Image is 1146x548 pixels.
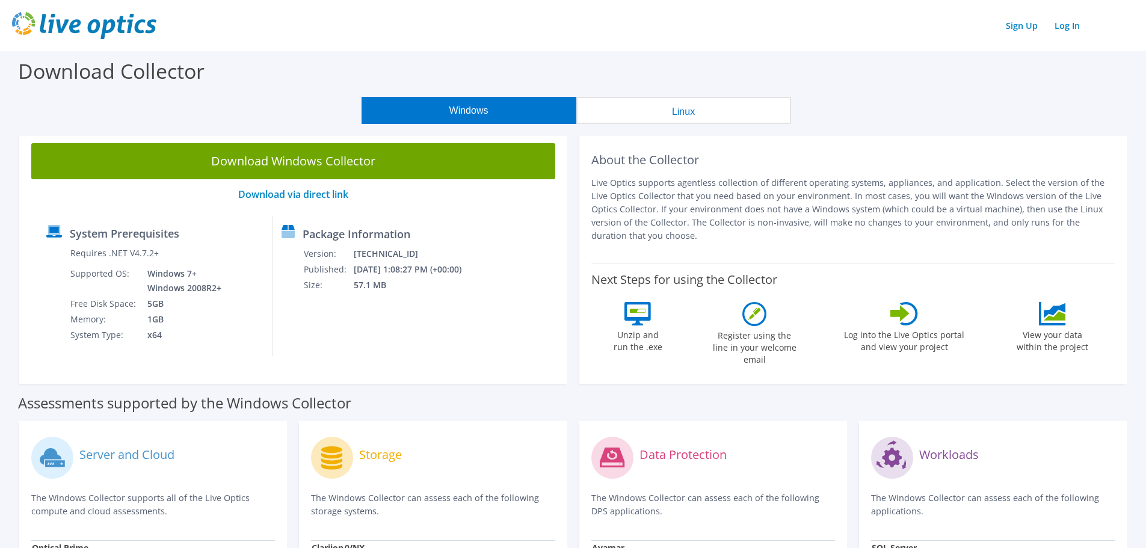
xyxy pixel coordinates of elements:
[70,266,138,296] td: Supported OS:
[303,262,353,277] td: Published:
[353,277,478,293] td: 57.1 MB
[843,325,965,353] label: Log into the Live Optics portal and view your project
[12,12,156,39] img: live_optics_svg.svg
[70,312,138,327] td: Memory:
[138,266,224,296] td: Windows 7+ Windows 2008R2+
[919,449,979,461] label: Workloads
[1009,325,1095,353] label: View your data within the project
[303,246,353,262] td: Version:
[639,449,727,461] label: Data Protection
[610,325,665,353] label: Unzip and run the .exe
[311,491,555,518] p: The Windows Collector can assess each of the following storage systems.
[591,491,835,518] p: The Windows Collector can assess each of the following DPS applications.
[79,449,174,461] label: Server and Cloud
[70,296,138,312] td: Free Disk Space:
[353,246,478,262] td: [TECHNICAL_ID]
[303,277,353,293] td: Size:
[70,227,179,239] label: System Prerequisites
[359,449,402,461] label: Storage
[31,143,555,179] a: Download Windows Collector
[303,228,410,240] label: Package Information
[591,153,1115,167] h2: About the Collector
[138,312,224,327] td: 1GB
[138,296,224,312] td: 5GB
[18,57,205,85] label: Download Collector
[871,491,1115,518] p: The Windows Collector can assess each of the following applications.
[70,247,159,259] label: Requires .NET V4.7.2+
[138,327,224,343] td: x64
[353,262,478,277] td: [DATE] 1:08:27 PM (+00:00)
[591,176,1115,242] p: Live Optics supports agentless collection of different operating systems, appliances, and applica...
[576,97,791,124] button: Linux
[591,272,777,287] label: Next Steps for using the Collector
[362,97,576,124] button: Windows
[18,397,351,409] label: Assessments supported by the Windows Collector
[238,188,348,201] a: Download via direct link
[709,326,799,366] label: Register using the line in your welcome email
[31,491,275,518] p: The Windows Collector supports all of the Live Optics compute and cloud assessments.
[1049,17,1086,34] a: Log In
[1000,17,1044,34] a: Sign Up
[70,327,138,343] td: System Type:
